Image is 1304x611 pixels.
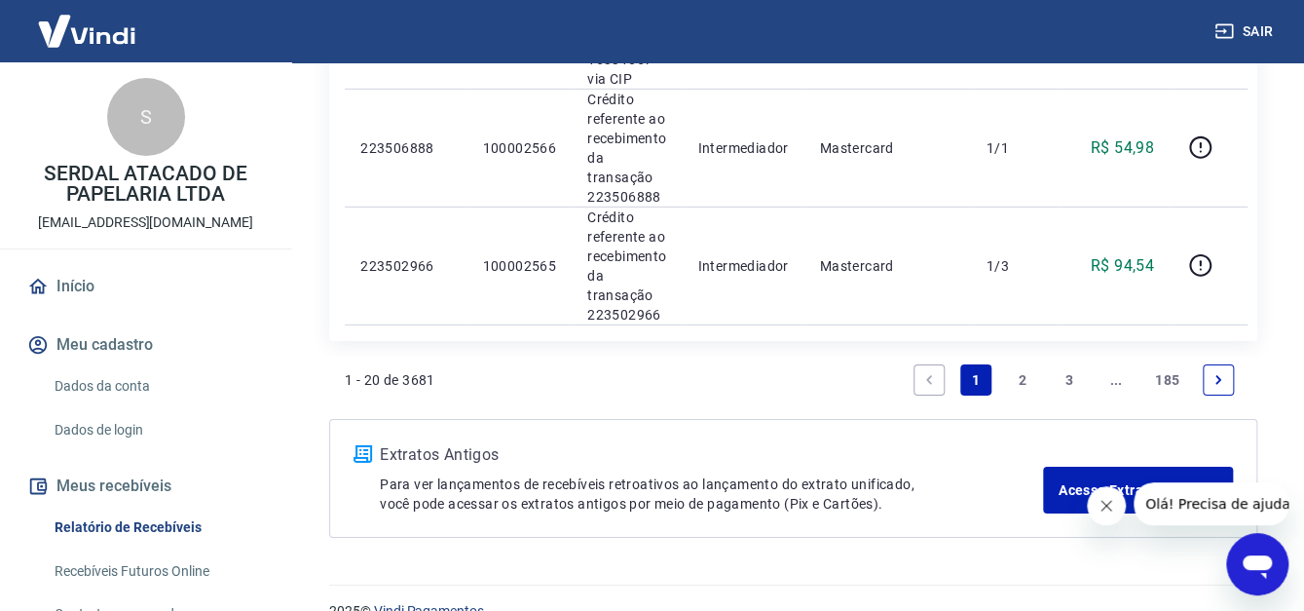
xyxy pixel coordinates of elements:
a: Relatório de Recebíveis [47,508,268,548]
button: Sair [1211,14,1281,50]
iframe: Mensagem da empresa [1134,482,1288,525]
a: Jump forward [1100,364,1132,396]
p: Para ver lançamentos de recebíveis retroativos ao lançamento do extrato unificado, você pode aces... [380,475,1043,514]
a: Page 1 is your current page [960,364,991,396]
button: Meu cadastro [23,324,268,366]
ul: Pagination [906,357,1242,403]
p: SERDAL ATACADO DE PAPELARIA LTDA [16,164,276,205]
a: Page 3 [1054,364,1085,396]
span: Olá! Precisa de ajuda? [12,14,164,29]
p: 1/3 [987,256,1044,276]
p: R$ 94,54 [1091,254,1154,278]
a: Page 185 [1147,364,1187,396]
p: Intermediador [697,256,788,276]
p: Mastercard [820,138,955,158]
p: 100002566 [482,138,556,158]
p: 1 - 20 de 3681 [345,370,435,390]
a: Recebíveis Futuros Online [47,552,268,592]
p: Extratos Antigos [380,443,1043,467]
p: Crédito referente ao recebimento da transação 223502966 [587,208,666,325]
p: Crédito referente ao recebimento da transação 223506888 [587,90,666,207]
p: 223502966 [360,256,451,276]
p: 100002565 [482,256,556,276]
a: Dados da conta [47,366,268,406]
a: Previous page [913,364,945,396]
iframe: Fechar mensagem [1087,486,1126,525]
button: Meus recebíveis [23,465,268,508]
p: [EMAIL_ADDRESS][DOMAIN_NAME] [38,212,253,233]
a: Dados de login [47,410,268,450]
div: S [107,78,185,156]
a: Page 2 [1007,364,1038,396]
img: Vindi [23,1,150,60]
p: 1/1 [987,138,1044,158]
img: ícone [354,445,372,463]
p: 223506888 [360,138,451,158]
iframe: Botão para abrir a janela de mensagens [1226,533,1288,595]
p: Intermediador [697,138,788,158]
a: Next page [1203,364,1234,396]
p: R$ 54,98 [1091,136,1154,160]
p: Mastercard [820,256,955,276]
a: Acesse Extratos Antigos [1043,467,1233,514]
a: Início [23,265,268,308]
